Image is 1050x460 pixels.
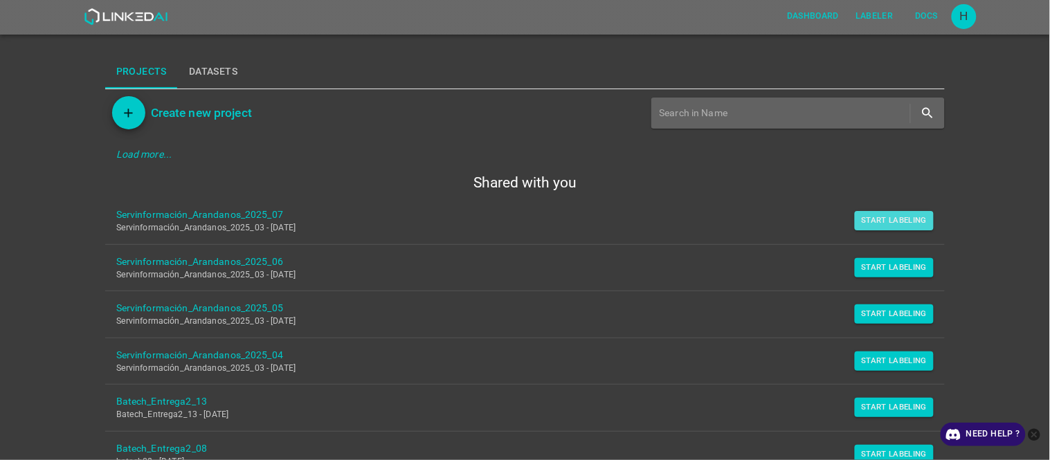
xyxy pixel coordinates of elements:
[847,2,901,30] a: Labeler
[112,96,145,129] button: Add
[905,5,949,28] button: Docs
[116,301,912,315] a: Servinformación_Arandanos_2025_05
[105,173,945,192] h5: Shared with you
[151,103,252,122] h6: Create new project
[145,103,252,122] a: Create new project
[105,55,178,89] button: Projects
[116,441,912,456] a: Batech_Entrega2_08
[116,348,912,362] a: Servinformación_Arandanos_2025_04
[116,255,912,269] a: Servinformación_Arandanos_2025_06
[84,8,168,25] img: LinkedAI
[855,398,934,417] button: Start Labeling
[660,103,908,123] input: Search in Name
[941,423,1026,446] a: Need Help ?
[855,351,934,371] button: Start Labeling
[116,409,912,421] p: Batech_Entrega2_13 - [DATE]
[116,394,912,409] a: Batech_Entrega2_13
[116,269,912,282] p: Servinformación_Arandanos_2025_03 - [DATE]
[116,222,912,234] p: Servinformación_Arandanos_2025_03 - [DATE]
[116,149,172,160] em: Load more...
[781,5,844,28] button: Dashboard
[116,315,912,328] p: Servinformación_Arandanos_2025_03 - [DATE]
[855,304,934,324] button: Start Labeling
[855,211,934,230] button: Start Labeling
[116,362,912,375] p: Servinformación_Arandanos_2025_03 - [DATE]
[952,4,977,29] div: H
[914,99,942,127] button: search
[116,208,912,222] a: Servinformación_Arandanos_2025_07
[779,2,847,30] a: Dashboard
[902,2,952,30] a: Docs
[178,55,248,89] button: Datasets
[105,142,945,167] div: Load more...
[1026,423,1043,446] button: close-help
[952,4,977,29] button: Open settings
[850,5,898,28] button: Labeler
[855,258,934,277] button: Start Labeling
